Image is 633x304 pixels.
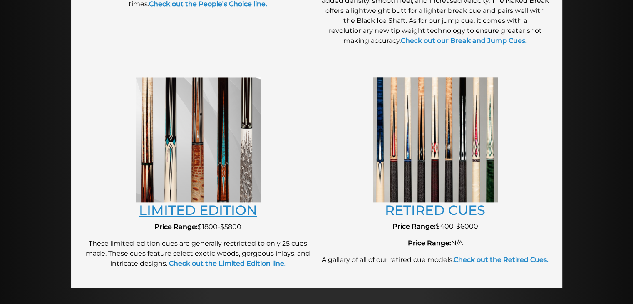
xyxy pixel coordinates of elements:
a: LIMITED EDITION [139,202,257,218]
strong: Price Range: [154,223,198,231]
p: $400-$6000 [321,222,550,232]
strong: Price Range: [392,222,436,230]
p: A gallery of all of our retired cue models. [321,255,550,265]
a: Check out the Retired Cues. [454,256,549,264]
p: $1800-$5800 [84,222,313,232]
p: These limited-edition cues are generally restricted to only 25 cues made. These cues feature sele... [84,239,313,269]
strong: Price Range: [408,239,451,247]
a: RETIRED CUES [385,202,485,218]
strong: Check out the Limited Edition line. [169,259,286,267]
a: Check out the Limited Edition line. [167,259,286,267]
p: N/A [321,238,550,248]
a: Check out our Break and Jump Cues. [401,37,527,45]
